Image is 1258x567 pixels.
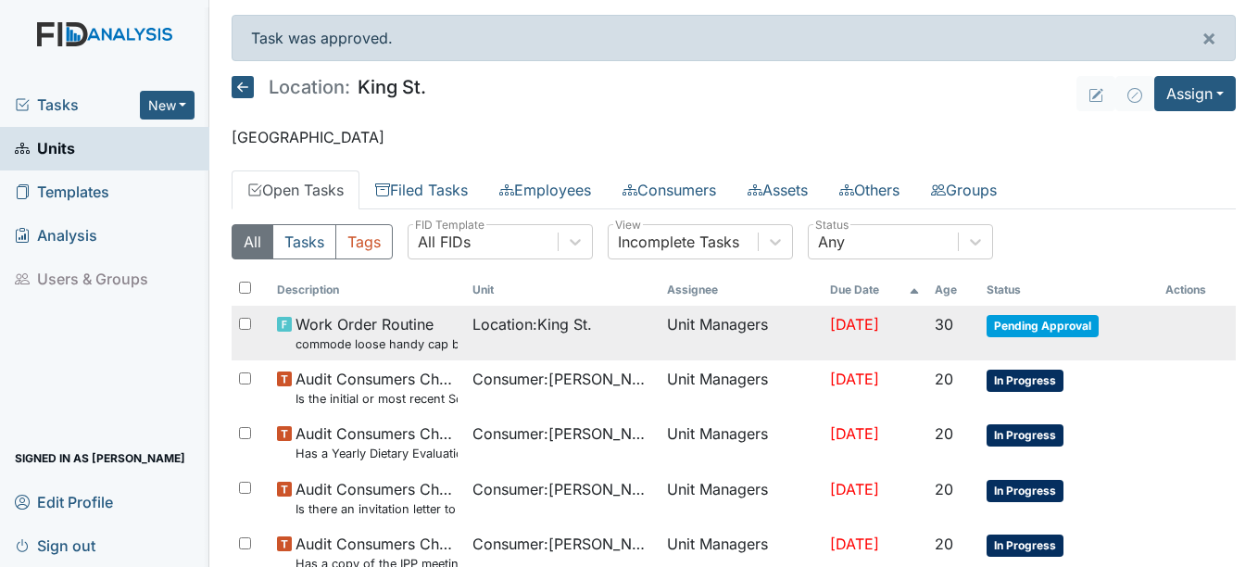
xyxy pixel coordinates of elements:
[296,335,458,353] small: commode loose handy cap bathroom
[465,274,660,306] th: Toggle SortBy
[472,422,653,445] span: Consumer : [PERSON_NAME][GEOGRAPHIC_DATA]
[15,487,113,516] span: Edit Profile
[987,480,1063,502] span: In Progress
[232,126,1236,148] p: [GEOGRAPHIC_DATA]
[824,170,915,209] a: Others
[987,370,1063,392] span: In Progress
[140,91,195,120] button: New
[296,368,458,408] span: Audit Consumers Charts Is the initial or most recent Social Evaluation in the chart?
[296,445,458,462] small: Has a Yearly Dietary Evaluation been completed?
[272,224,336,259] button: Tasks
[472,533,653,555] span: Consumer : [PERSON_NAME][GEOGRAPHIC_DATA]
[660,415,822,470] td: Unit Managers
[232,76,426,98] h5: King St.
[987,315,1099,337] span: Pending Approval
[830,370,879,388] span: [DATE]
[830,535,879,553] span: [DATE]
[472,478,653,500] span: Consumer : [PERSON_NAME][GEOGRAPHIC_DATA]
[270,274,465,306] th: Toggle SortBy
[935,535,953,553] span: 20
[1201,24,1216,51] span: ×
[296,500,458,518] small: Is there an invitation letter to Parent/Guardian for current years team meetings in T-Logs (Therap)?
[232,224,393,259] div: Type filter
[660,360,822,415] td: Unit Managers
[335,224,393,259] button: Tags
[915,170,1013,209] a: Groups
[979,274,1157,306] th: Toggle SortBy
[935,424,953,443] span: 20
[472,368,653,390] span: Consumer : [PERSON_NAME][GEOGRAPHIC_DATA]
[232,224,273,259] button: All
[927,274,979,306] th: Toggle SortBy
[830,480,879,498] span: [DATE]
[987,535,1063,557] span: In Progress
[1154,76,1236,111] button: Assign
[818,231,845,253] div: Any
[935,315,953,334] span: 30
[660,471,822,525] td: Unit Managers
[359,170,484,209] a: Filed Tasks
[15,94,140,116] a: Tasks
[618,231,739,253] div: Incomplete Tasks
[269,78,350,96] span: Location:
[232,15,1236,61] div: Task was approved.
[660,274,822,306] th: Assignee
[232,170,359,209] a: Open Tasks
[472,313,592,335] span: Location : King St.
[1158,274,1236,306] th: Actions
[15,531,95,560] span: Sign out
[15,221,97,250] span: Analysis
[15,178,109,207] span: Templates
[823,274,928,306] th: Toggle SortBy
[830,424,879,443] span: [DATE]
[935,370,953,388] span: 20
[987,424,1063,447] span: In Progress
[830,315,879,334] span: [DATE]
[15,444,185,472] span: Signed in as [PERSON_NAME]
[732,170,824,209] a: Assets
[660,306,822,360] td: Unit Managers
[296,422,458,462] span: Audit Consumers Charts Has a Yearly Dietary Evaluation been completed?
[296,478,458,518] span: Audit Consumers Charts Is there an invitation letter to Parent/Guardian for current years team me...
[418,231,471,253] div: All FIDs
[607,170,732,209] a: Consumers
[239,282,251,294] input: Toggle All Rows Selected
[296,313,458,353] span: Work Order Routine commode loose handy cap bathroom
[484,170,607,209] a: Employees
[1183,16,1235,60] button: ×
[935,480,953,498] span: 20
[296,390,458,408] small: Is the initial or most recent Social Evaluation in the chart?
[15,134,75,163] span: Units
